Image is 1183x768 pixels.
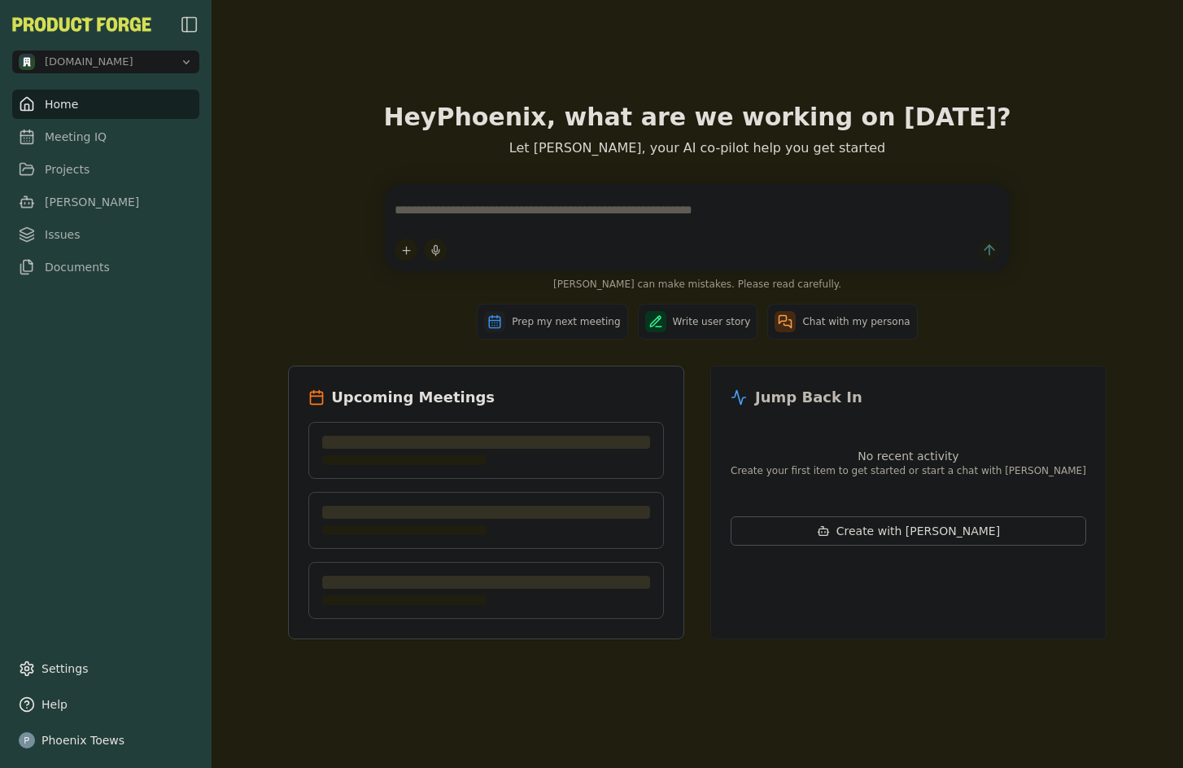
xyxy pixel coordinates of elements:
span: Home [45,96,78,112]
span: Write user story [673,315,751,328]
a: Documents [12,252,199,282]
button: Help [12,690,199,719]
a: [PERSON_NAME] [12,187,199,217]
span: Documents [45,259,110,275]
span: Create with [PERSON_NAME] [836,523,1000,539]
button: Add content to chat [395,239,417,261]
a: Meeting IQ [12,122,199,151]
span: Issues [45,226,81,243]
button: Write user story [638,304,758,340]
button: Send message [978,239,1000,261]
h1: Hey Phoenix , what are we working on [DATE]? [288,103,1107,132]
button: Close Sidebar [180,15,199,34]
p: Create your first item to get started or start a chat with [PERSON_NAME] [731,464,1086,477]
span: methodic.work [45,55,133,69]
span: [PERSON_NAME] can make mistakes. Please read carefully. [385,278,1010,291]
h2: Jump Back In [755,386,862,409]
button: Create with [PERSON_NAME] [731,516,1086,546]
h2: Upcoming Meetings [331,386,495,409]
img: sidebar [180,15,199,34]
img: profile [19,732,35,748]
button: Prep my next meeting [477,304,627,340]
span: Chat with my persona [802,315,910,328]
img: methodic.work [19,54,35,70]
p: No recent activity [731,448,1086,464]
button: Phoenix Toews [12,726,199,755]
button: Start dictation [424,239,447,261]
a: Home [12,90,199,119]
p: Let [PERSON_NAME], your AI co-pilot help you get started [288,138,1107,158]
span: Projects [45,161,89,178]
button: Chat with my persona [767,304,917,340]
span: [PERSON_NAME] [45,194,139,210]
button: PF-Logo [12,17,151,32]
span: Meeting IQ [45,129,107,145]
a: Settings [12,654,199,683]
img: Product Forge [12,17,151,32]
a: Issues [12,220,199,249]
button: Open organization switcher [12,50,199,73]
span: Prep my next meeting [512,315,620,328]
a: Projects [12,155,199,184]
